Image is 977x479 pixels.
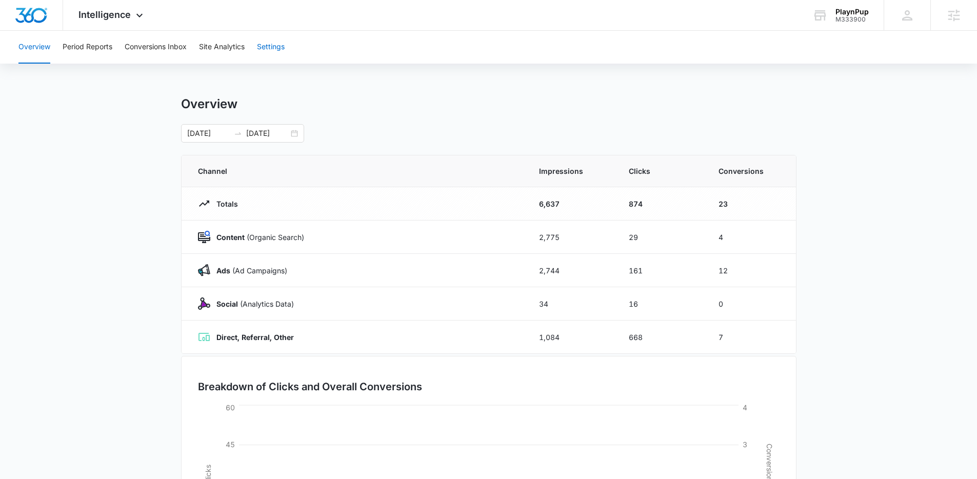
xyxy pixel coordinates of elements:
td: 16 [616,287,706,321]
button: Overview [18,31,50,64]
img: Ads [198,264,210,276]
img: Social [198,297,210,310]
span: Intelligence [78,9,131,20]
input: End date [246,128,289,139]
span: Clicks [629,166,694,176]
span: Impressions [539,166,604,176]
div: account id [835,16,869,23]
td: 874 [616,187,706,221]
p: (Ad Campaigns) [210,265,287,276]
p: (Organic Search) [210,232,304,243]
td: 1,084 [527,321,616,354]
img: Content [198,231,210,243]
span: swap-right [234,129,242,137]
td: 12 [706,254,796,287]
td: 161 [616,254,706,287]
td: 2,775 [527,221,616,254]
h3: Breakdown of Clicks and Overall Conversions [198,379,422,394]
td: 6,637 [527,187,616,221]
p: (Analytics Data) [210,298,294,309]
td: 34 [527,287,616,321]
button: Site Analytics [199,31,245,64]
td: 7 [706,321,796,354]
strong: Direct, Referral, Other [216,333,294,342]
strong: Social [216,300,238,308]
tspan: 60 [226,403,235,412]
td: 23 [706,187,796,221]
td: 4 [706,221,796,254]
strong: Ads [216,266,230,275]
span: to [234,129,242,137]
button: Settings [257,31,285,64]
td: 0 [706,287,796,321]
h1: Overview [181,96,237,112]
div: account name [835,8,869,16]
tspan: 45 [226,440,235,449]
tspan: 4 [743,403,747,412]
input: Start date [187,128,230,139]
td: 29 [616,221,706,254]
span: Channel [198,166,514,176]
td: 668 [616,321,706,354]
strong: Content [216,233,245,242]
span: Conversions [719,166,780,176]
td: 2,744 [527,254,616,287]
p: Totals [210,198,238,209]
tspan: 3 [743,440,747,449]
button: Period Reports [63,31,112,64]
button: Conversions Inbox [125,31,187,64]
